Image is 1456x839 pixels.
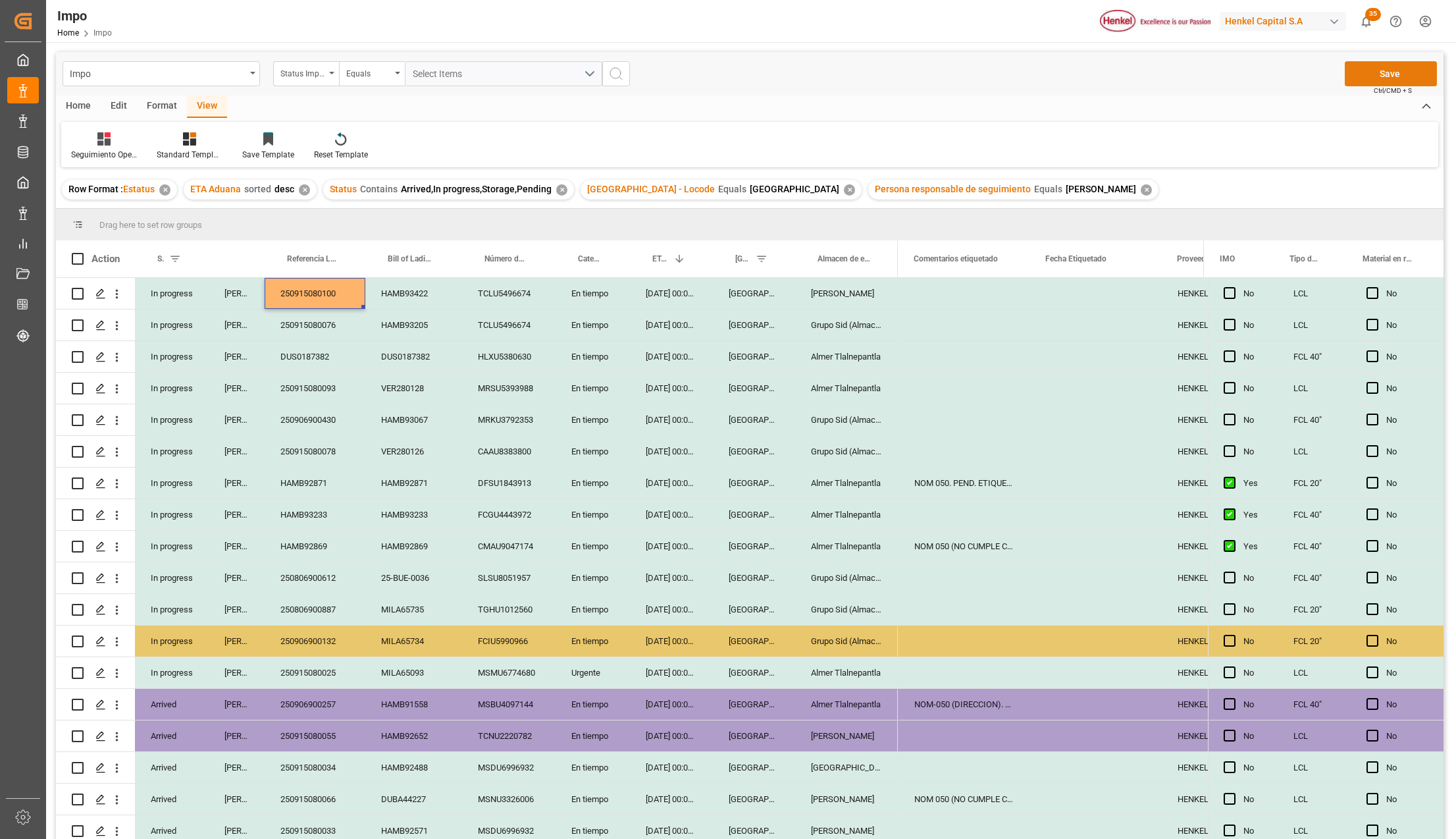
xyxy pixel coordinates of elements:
[1208,562,1443,594] div: Press SPACE to select this row.
[462,594,556,625] div: TGHU1012560
[556,720,630,751] div: En tiempo
[630,341,713,372] div: [DATE] 00:00:00
[795,594,898,625] div: Grupo Sid (Almacenaje y Distribucion AVIOR)
[1351,7,1381,36] button: show 35 new notifications
[1345,61,1437,86] button: Save
[209,310,265,340] div: [PERSON_NAME]
[56,720,898,752] div: Press SPACE to select this row.
[56,436,898,468] div: Press SPACE to select this row.
[718,184,746,194] span: Equals
[1386,310,1428,340] div: No
[135,499,209,530] div: In progress
[630,657,713,688] div: [DATE] 00:00:00
[462,657,556,688] div: MSMU6774680
[265,689,365,720] div: 250906900257
[713,657,795,688] div: [GEOGRAPHIC_DATA]
[388,254,434,263] span: Bill of Lading Number
[209,720,265,751] div: [PERSON_NAME]
[56,341,898,373] div: Press SPACE to select this row.
[556,752,630,783] div: En tiempo
[242,149,294,161] div: Save Template
[462,531,556,562] div: CMAU9047174
[875,184,1031,194] span: Persona responsable de seguimiento
[56,404,898,436] div: Press SPACE to select this row.
[135,404,209,435] div: In progress
[462,468,556,499] div: DFSU1843913
[413,68,469,79] span: Select Items
[630,373,713,404] div: [DATE] 00:00:00
[56,468,898,499] div: Press SPACE to select this row.
[713,468,795,499] div: [GEOGRAPHIC_DATA]
[795,373,898,404] div: Almer Tlalnepantla
[462,720,556,751] div: TCNU2220782
[898,531,1030,562] div: NOM 050 (NO CUMPLE CON NOM). SOLICITADAS
[556,341,630,372] div: En tiempo
[1208,594,1443,626] div: Press SPACE to select this row.
[713,499,795,530] div: [GEOGRAPHIC_DATA]
[713,752,795,783] div: [GEOGRAPHIC_DATA]
[56,310,898,341] div: Press SPACE to select this row.
[1386,373,1428,404] div: No
[1381,7,1411,36] button: Help Center
[713,626,795,657] div: [GEOGRAPHIC_DATA]
[265,752,365,783] div: 250915080034
[314,149,368,161] div: Reset Template
[630,594,713,625] div: [DATE] 00:00:00
[795,784,898,815] div: [PERSON_NAME]
[265,373,365,404] div: 250915080093
[68,184,123,194] span: Row Format :
[56,278,898,310] div: Press SPACE to select this row.
[795,626,898,657] div: Grupo Sid (Almacenaje y Distribucion AVIOR)
[135,657,209,688] div: In progress
[1278,784,1351,815] div: LCL
[209,404,265,435] div: [PERSON_NAME]
[630,531,713,562] div: [DATE] 00:00:00
[1208,531,1443,562] div: Press SPACE to select this row.
[56,784,898,815] div: Press SPACE to select this row.
[713,310,795,340] div: [GEOGRAPHIC_DATA]
[1243,342,1262,372] div: No
[713,594,795,625] div: [GEOGRAPHIC_DATA]
[157,149,222,161] div: Standard Templates
[56,562,898,594] div: Press SPACE to select this row.
[135,341,209,372] div: In progress
[339,61,405,86] button: open menu
[1208,657,1443,689] div: Press SPACE to select this row.
[818,254,870,263] span: Almacen de entrega
[630,752,713,783] div: [DATE] 00:00:00
[462,626,556,657] div: FCIU5990966
[365,562,462,593] div: 25-BUE-0036
[795,531,898,562] div: Almer Tlalnepantla
[209,562,265,593] div: [PERSON_NAME]
[587,184,715,194] span: [GEOGRAPHIC_DATA] - Locode
[556,436,630,467] div: En tiempo
[265,341,365,372] div: DUS0187382
[265,404,365,435] div: 250906900430
[795,436,898,467] div: Grupo Sid (Almacenaje y Distribucion AVIOR)
[462,341,556,372] div: HLXU5380630
[1034,184,1062,194] span: Equals
[1278,499,1351,530] div: FCL 40"
[1386,405,1428,435] div: No
[713,278,795,309] div: [GEOGRAPHIC_DATA]
[135,373,209,404] div: In progress
[1178,437,1278,467] div: HENKEL GLOBAL SUPPLY CHAIN B.V.
[556,373,630,404] div: En tiempo
[1278,278,1351,309] div: LCL
[713,689,795,720] div: [GEOGRAPHIC_DATA]
[795,468,898,499] div: Almer Tlalnepantla
[630,468,713,499] div: [DATE] 00:00:00
[287,254,338,263] span: Referencia Leschaco
[209,531,265,562] div: [PERSON_NAME]
[265,626,365,657] div: 250906900132
[795,752,898,783] div: [GEOGRAPHIC_DATA]
[135,562,209,593] div: In progress
[630,689,713,720] div: [DATE] 00:00:00
[1243,405,1262,435] div: No
[795,657,898,688] div: Almer Tlalnepantla
[795,499,898,530] div: Almer Tlalnepantla
[750,184,839,194] span: [GEOGRAPHIC_DATA]
[1220,12,1346,31] div: Henkel Capital S.A
[630,278,713,309] div: [DATE] 00:00:00
[484,254,528,263] span: Número de Contenedor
